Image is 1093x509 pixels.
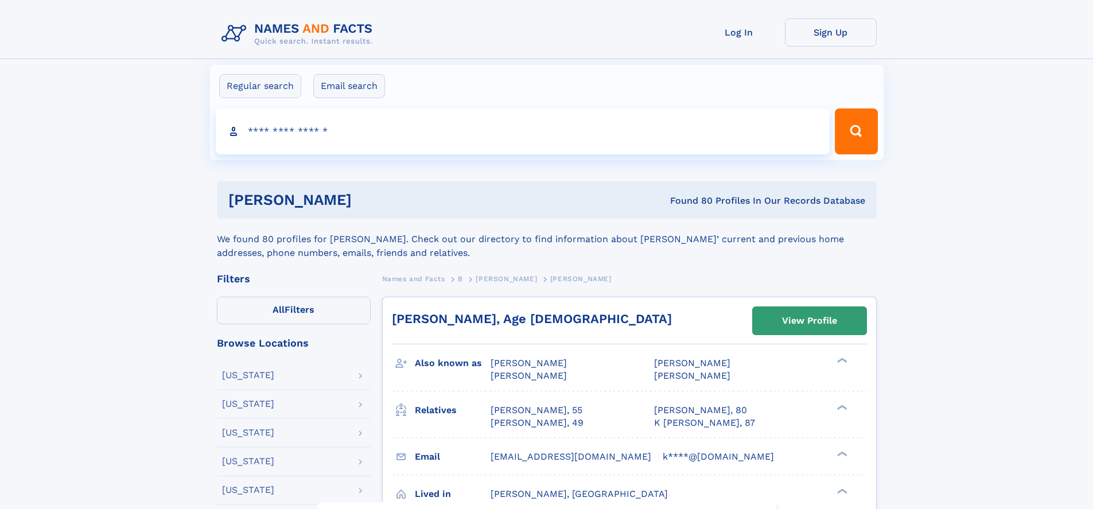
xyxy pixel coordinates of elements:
[550,275,612,283] span: [PERSON_NAME]
[491,370,567,381] span: [PERSON_NAME]
[834,487,848,495] div: ❯
[654,404,747,417] a: [PERSON_NAME], 80
[491,417,584,429] a: [PERSON_NAME], 49
[476,271,537,286] a: [PERSON_NAME]
[392,312,672,326] a: [PERSON_NAME], Age [DEMOGRAPHIC_DATA]
[217,219,877,260] div: We found 80 profiles for [PERSON_NAME]. Check out our directory to find information about [PERSON...
[217,274,371,284] div: Filters
[222,485,274,495] div: [US_STATE]
[834,403,848,411] div: ❯
[415,353,491,373] h3: Also known as
[313,74,385,98] label: Email search
[415,401,491,420] h3: Relatives
[222,457,274,466] div: [US_STATE]
[458,271,463,286] a: B
[491,358,567,368] span: [PERSON_NAME]
[693,18,785,46] a: Log In
[491,451,651,462] span: [EMAIL_ADDRESS][DOMAIN_NAME]
[217,18,382,49] img: Logo Names and Facts
[654,370,730,381] span: [PERSON_NAME]
[382,271,445,286] a: Names and Facts
[835,108,877,154] button: Search Button
[228,193,511,207] h1: [PERSON_NAME]
[415,447,491,467] h3: Email
[511,195,865,207] div: Found 80 Profiles In Our Records Database
[491,404,582,417] a: [PERSON_NAME], 55
[222,428,274,437] div: [US_STATE]
[654,358,730,368] span: [PERSON_NAME]
[476,275,537,283] span: [PERSON_NAME]
[458,275,463,283] span: B
[217,297,371,324] label: Filters
[654,417,755,429] a: K [PERSON_NAME], 87
[753,307,866,335] a: View Profile
[222,399,274,409] div: [US_STATE]
[219,74,301,98] label: Regular search
[834,450,848,457] div: ❯
[222,371,274,380] div: [US_STATE]
[415,484,491,504] h3: Lived in
[217,338,371,348] div: Browse Locations
[782,308,837,334] div: View Profile
[216,108,830,154] input: search input
[491,488,668,499] span: [PERSON_NAME], [GEOGRAPHIC_DATA]
[273,304,285,315] span: All
[834,357,848,364] div: ❯
[785,18,877,46] a: Sign Up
